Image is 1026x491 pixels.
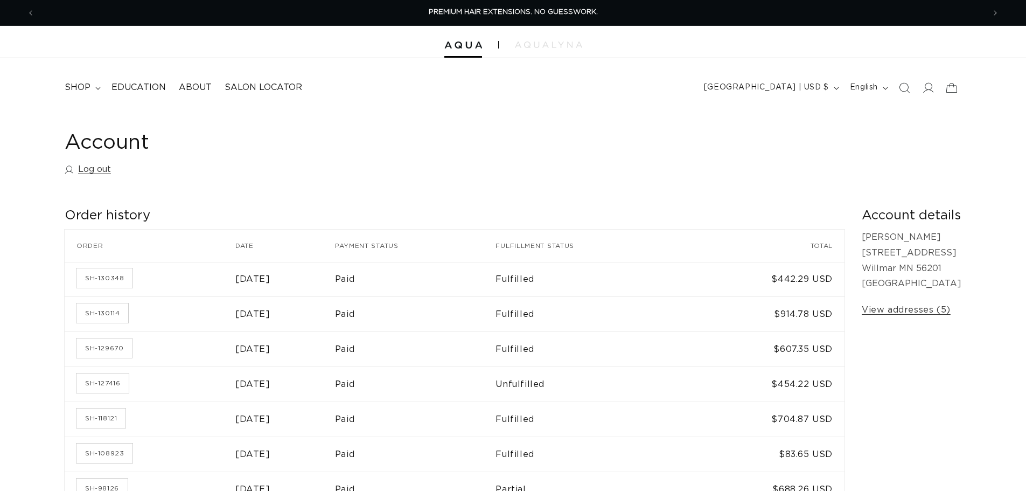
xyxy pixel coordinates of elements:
[983,3,1007,23] button: Next announcement
[688,331,844,366] td: $607.35 USD
[495,230,688,262] th: Fulfillment status
[335,262,496,297] td: Paid
[688,437,844,472] td: $83.65 USD
[235,380,270,389] time: [DATE]
[850,82,878,93] span: English
[76,303,128,323] a: Order number SH-130114
[862,302,951,318] a: View addresses (5)
[76,374,129,393] a: Order number SH-127416
[444,42,482,49] img: Aqua Hair Extensions
[65,230,235,262] th: Order
[76,338,132,358] a: Order number SH-129670
[172,75,218,100] a: About
[65,162,111,177] a: Log out
[892,76,916,100] summary: Search
[235,450,270,459] time: [DATE]
[58,75,105,100] summary: shop
[688,402,844,437] td: $704.87 USD
[495,262,688,297] td: Fulfilled
[495,402,688,437] td: Fulfilled
[688,262,844,297] td: $442.29 USD
[335,296,496,331] td: Paid
[704,82,829,93] span: [GEOGRAPHIC_DATA] | USD $
[688,296,844,331] td: $914.78 USD
[495,366,688,402] td: Unfulfilled
[179,82,212,93] span: About
[235,230,335,262] th: Date
[495,331,688,366] td: Fulfilled
[495,296,688,331] td: Fulfilled
[19,3,43,23] button: Previous announcement
[335,402,496,437] td: Paid
[111,82,166,93] span: Education
[235,415,270,424] time: [DATE]
[76,268,132,288] a: Order number SH-130348
[697,78,843,98] button: [GEOGRAPHIC_DATA] | USD $
[76,409,125,428] a: Order number SH-118121
[429,9,598,16] span: PREMIUM HAIR EXTENSIONS. NO GUESSWORK.
[105,75,172,100] a: Education
[65,82,90,93] span: shop
[235,310,270,319] time: [DATE]
[862,230,961,292] p: [PERSON_NAME] [STREET_ADDRESS] Willmar MN 56201 [GEOGRAPHIC_DATA]
[515,42,582,48] img: aqualyna.com
[335,366,496,402] td: Paid
[76,444,132,463] a: Order number SH-108923
[65,130,961,156] h1: Account
[335,437,496,472] td: Paid
[688,366,844,402] td: $454.22 USD
[235,275,270,283] time: [DATE]
[862,208,961,224] h2: Account details
[843,78,892,98] button: English
[335,230,496,262] th: Payment status
[225,82,302,93] span: Salon Locator
[495,437,688,472] td: Fulfilled
[235,345,270,354] time: [DATE]
[218,75,309,100] a: Salon Locator
[65,208,844,224] h2: Order history
[335,331,496,366] td: Paid
[688,230,844,262] th: Total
